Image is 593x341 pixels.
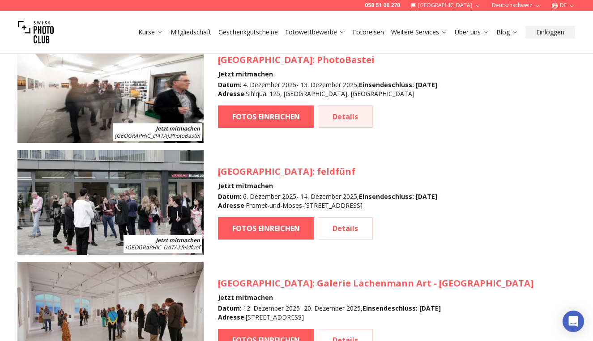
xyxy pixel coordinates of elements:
[218,313,244,321] b: Adresse
[218,277,533,290] h3: : Galerie Lachenmann Art - [GEOGRAPHIC_DATA]
[218,192,437,210] div: : 6. Dezember 2025 - 14. Dezember 2025 , : Fromet-und-Moses-[STREET_ADDRESS]
[218,304,533,322] div: : 12. Dezember 2025 - 20. Dezember 2025 , : [STREET_ADDRESS]
[451,26,493,38] button: Über uns
[218,165,437,178] h3: : feldfünf
[318,217,373,240] a: Details
[218,70,437,79] h4: Jetzt mitmachen
[218,28,278,37] a: Geschenkgutscheine
[563,311,584,332] div: Open Intercom Messenger
[455,28,489,37] a: Über uns
[282,26,349,38] button: Fotowettbewerbe
[167,26,215,38] button: Mitgliedschaft
[525,26,575,38] button: Einloggen
[349,26,388,38] button: Fotoreisen
[115,132,200,139] span: : PhotoBastei
[359,192,437,201] b: Einsendeschluss : [DATE]
[496,28,518,37] a: Blog
[218,80,437,98] div: : 4. Dezember 2025 - 13. Dezember 2025 , : Sihlquai 125, [GEOGRAPHIC_DATA], [GEOGRAPHIC_DATA]
[218,201,244,210] b: Adresse
[218,80,240,89] b: Datum
[363,304,441,312] b: Einsendeschluss : [DATE]
[17,38,204,143] img: SPC Photo Awards Zürich: Dezember 2025
[359,80,437,89] b: Einsendeschluss : [DATE]
[365,2,400,9] a: 058 51 00 270
[171,28,211,37] a: Mitgliedschaft
[218,293,533,302] h4: Jetzt mitmachen
[17,150,204,255] img: SPC Photo Awards BERLIN Dezember 2025
[391,28,448,37] a: Weitere Services
[115,132,169,139] span: [GEOGRAPHIC_DATA]
[493,26,522,38] button: Blog
[318,105,373,128] a: Details
[125,244,179,251] span: [GEOGRAPHIC_DATA]
[218,89,244,98] b: Adresse
[353,28,384,37] a: Fotoreisen
[388,26,451,38] button: Weitere Services
[218,165,312,177] span: [GEOGRAPHIC_DATA]
[218,192,240,201] b: Datum
[218,277,312,289] span: [GEOGRAPHIC_DATA]
[218,181,437,190] h4: Jetzt mitmachen
[215,26,282,38] button: Geschenkgutscheine
[285,28,346,37] a: Fotowettbewerbe
[218,304,240,312] b: Datum
[218,217,314,240] a: FOTOS EINREICHEN
[18,14,54,50] img: Swiss photo club
[156,236,200,244] b: Jetzt mitmachen
[156,125,200,132] b: Jetzt mitmachen
[138,28,163,37] a: Kurse
[125,244,200,251] span: : feldfünf
[135,26,167,38] button: Kurse
[218,54,312,66] span: [GEOGRAPHIC_DATA]
[218,105,314,128] a: FOTOS EINREICHEN
[218,54,437,66] h3: : PhotoBastei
